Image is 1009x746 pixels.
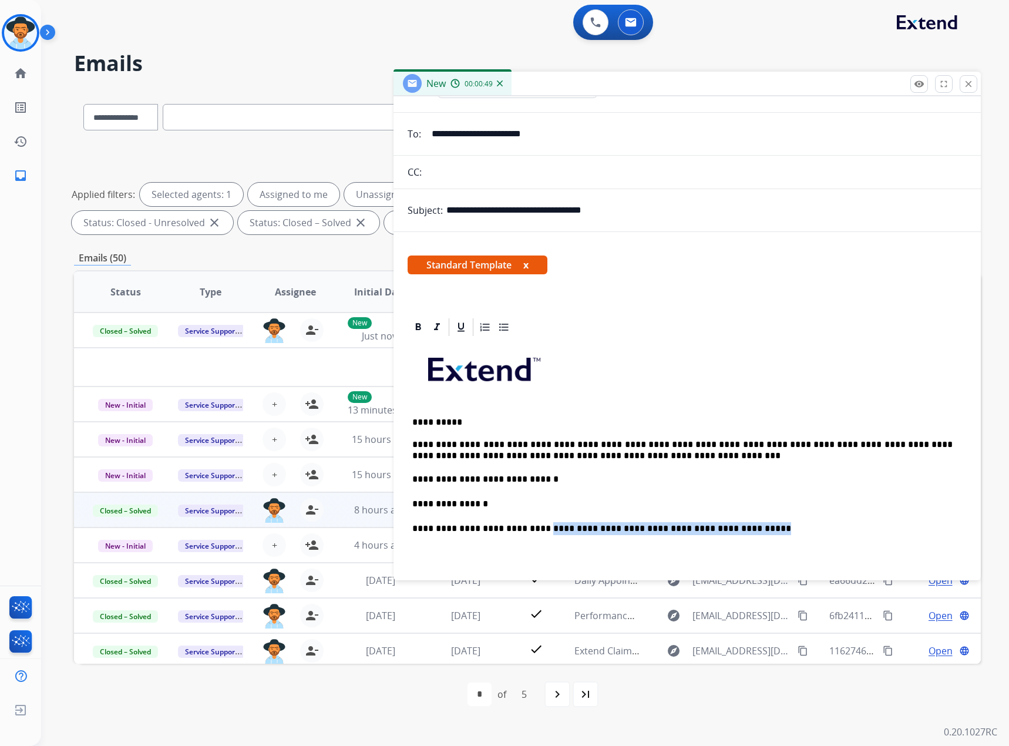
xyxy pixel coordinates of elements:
mat-icon: inbox [14,169,28,183]
img: avatar [4,16,37,49]
button: + [263,428,286,451]
mat-icon: close [207,216,221,230]
span: Closed – Solved [93,646,158,658]
mat-icon: person_add [305,538,319,552]
span: Just now [362,330,399,342]
span: Closed – Solved [93,325,158,337]
div: Italic [428,318,446,336]
span: Open [929,573,953,587]
mat-icon: content_copy [798,646,808,656]
mat-icon: last_page [579,687,593,701]
div: Unassigned [344,183,420,206]
p: Subject: [408,203,443,217]
span: Service Support [178,434,245,446]
span: + [272,432,277,446]
div: Status: Closed – Solved [238,211,379,234]
span: Service Support [178,505,245,517]
img: agent-avatar [263,639,286,664]
span: Service Support [178,540,245,552]
span: Daily Appointment Report for Extend on [DATE] [574,574,784,587]
div: Assigned to me [248,183,339,206]
mat-icon: person_remove [305,644,319,658]
div: of [497,687,506,701]
div: Underline [452,318,470,336]
button: + [263,392,286,416]
img: agent-avatar [263,569,286,593]
mat-icon: home [14,66,28,80]
span: 15 hours ago [352,433,410,446]
span: New - Initial [98,399,153,411]
div: Bullet List [495,318,513,336]
span: New [426,77,446,90]
mat-icon: person_remove [305,609,319,623]
span: [DATE] [451,609,480,622]
span: [EMAIL_ADDRESS][DOMAIN_NAME] [692,609,792,623]
span: ea66dd25-94c2-4521-b7d3-a3b3ff884270 [829,574,1008,587]
mat-icon: check [529,607,543,621]
span: [DATE] [451,644,480,657]
mat-icon: content_copy [798,610,808,621]
div: Ordered List [476,318,494,336]
div: Status: Closed – Merchant Transfer [384,211,579,234]
h2: Emails [74,52,981,75]
span: Initial Date [354,285,407,299]
mat-icon: history [14,135,28,149]
span: Service Support [178,610,245,623]
mat-icon: language [959,646,970,656]
span: [EMAIL_ADDRESS][DOMAIN_NAME] [692,644,792,658]
mat-icon: remove_red_eye [914,79,924,89]
mat-icon: person_remove [305,573,319,587]
div: Selected agents: 1 [140,183,243,206]
div: Status: Closed - Unresolved [72,211,233,234]
span: Service Support [178,646,245,658]
mat-icon: content_copy [883,610,893,621]
span: + [272,397,277,411]
span: [DATE] [451,574,480,587]
mat-icon: close [963,79,974,89]
img: agent-avatar [263,318,286,343]
p: To: [408,127,421,141]
span: Extend Claim ID: 3f113b02-2bde-46ec-8414-94e601ccac1d [574,644,827,657]
span: Closed – Solved [93,575,158,587]
mat-icon: check [529,642,543,656]
mat-icon: person_remove [305,503,319,517]
span: 00:00:49 [465,79,493,89]
span: Service Support [178,399,245,411]
button: x [523,258,529,272]
img: agent-avatar [263,498,286,523]
mat-icon: explore [667,644,681,658]
img: agent-avatar [263,604,286,629]
span: + [272,538,277,552]
p: CC: [408,165,422,179]
span: Assignee [275,285,316,299]
p: New [348,391,372,403]
button: + [263,533,286,557]
mat-icon: close [354,216,368,230]
mat-icon: person_add [305,432,319,446]
span: New - Initial [98,540,153,552]
mat-icon: content_copy [883,575,893,586]
mat-icon: content_copy [883,646,893,656]
span: New - Initial [98,434,153,446]
span: Closed – Solved [93,505,158,517]
span: Performance Report for Extend reported on [DATE] [574,609,802,622]
span: Service Support [178,575,245,587]
mat-icon: language [959,610,970,621]
span: Status [110,285,141,299]
span: 15 hours ago [352,468,410,481]
p: New [348,317,372,329]
p: Emails (50) [74,251,131,266]
mat-icon: person_remove [305,323,319,337]
span: [EMAIL_ADDRESS][DOMAIN_NAME] [692,573,792,587]
span: Standard Template [408,256,547,274]
mat-icon: person_add [305,397,319,411]
mat-icon: person_add [305,468,319,482]
span: Type [200,285,221,299]
span: Service Support [178,469,245,482]
span: Closed – Solved [93,610,158,623]
span: 13 minutes ago [348,404,416,416]
mat-icon: navigate_next [550,687,564,701]
span: [DATE] [366,609,395,622]
span: Open [929,644,953,658]
p: 0.20.1027RC [944,725,997,739]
